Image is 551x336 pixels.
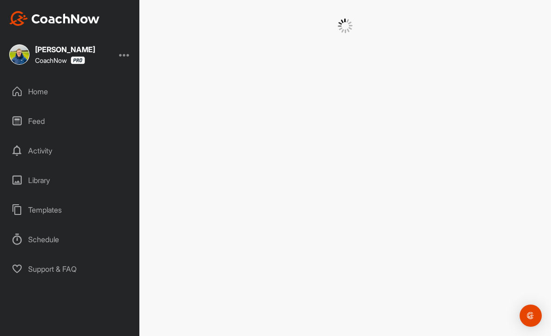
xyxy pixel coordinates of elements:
[5,110,135,133] div: Feed
[9,11,100,26] img: CoachNow
[9,44,30,65] img: square_5cb0a4fc94c99c509726512a7fdc9b33.jpg
[5,80,135,103] div: Home
[5,198,135,221] div: Templates
[5,169,135,192] div: Library
[5,139,135,162] div: Activity
[5,257,135,281] div: Support & FAQ
[338,18,353,33] img: G6gVgL6ErOh57ABN0eRmCEwV0I4iEi4d8EwaPGI0tHgoAbU4EAHFLEQAh+QQFCgALACwIAA4AGAASAAAEbHDJSesaOCdk+8xg...
[71,56,85,64] img: CoachNow Pro
[5,228,135,251] div: Schedule
[35,46,95,53] div: [PERSON_NAME]
[520,305,542,327] div: Open Intercom Messenger
[35,56,85,64] div: CoachNow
